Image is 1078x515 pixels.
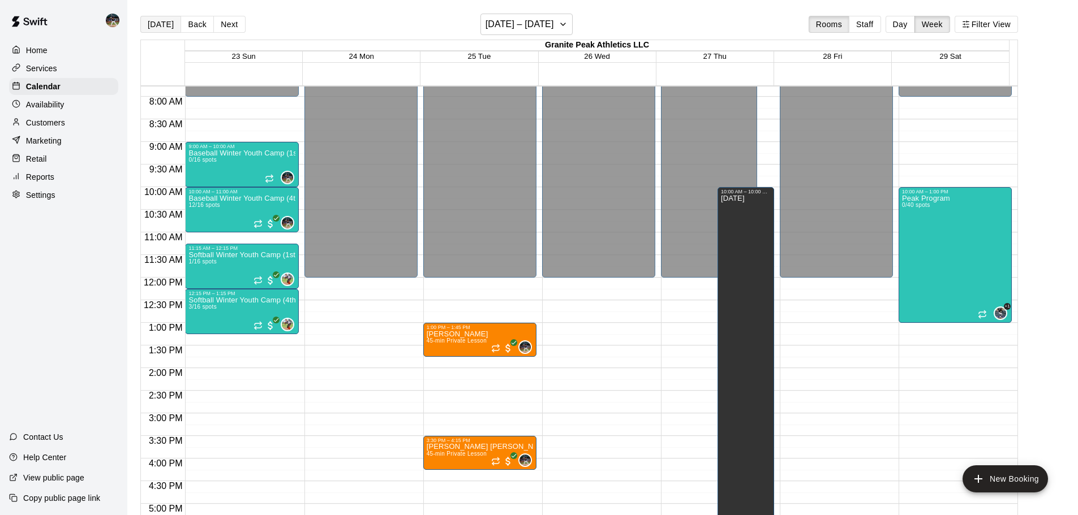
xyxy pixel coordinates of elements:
[703,52,727,60] button: 27 Thu
[886,16,915,33] button: Day
[141,187,186,197] span: 10:00 AM
[849,16,881,33] button: Staff
[141,210,186,219] span: 10:30 AM
[185,40,1009,51] div: Granite Peak Athletics LLC
[285,318,294,331] span: Casey Peck
[26,153,47,165] p: Retail
[265,174,274,183] span: Recurring event
[963,465,1048,492] button: add
[104,9,127,32] div: Nolan Gilbert
[519,341,531,353] img: Nolan Gilbert
[519,455,531,466] img: Nolan Gilbert
[978,310,987,319] span: Recurring event
[282,319,293,330] img: Casey Peck
[423,323,536,357] div: 1:00 PM – 1:45 PM: Brady Perlinski
[9,187,118,204] a: Settings
[213,16,245,33] button: Next
[188,304,216,310] span: 3/16 spots filled
[188,144,295,149] div: 9:00 AM – 10:00 AM
[523,340,532,354] span: Nolan Gilbert
[899,187,1012,323] div: 10:00 AM – 1:00 PM: Peak Program
[23,492,100,504] p: Copy public page link
[26,45,48,56] p: Home
[26,81,61,92] p: Calendar
[188,245,295,251] div: 11:15 AM – 12:15 PM
[995,308,1006,319] img: Cy Miller
[9,132,118,149] a: Marketing
[181,16,214,33] button: Back
[349,52,374,60] button: 24 Mon
[147,119,186,129] span: 8:30 AM
[486,16,554,32] h6: [DATE] – [DATE]
[146,458,186,468] span: 4:00 PM
[994,306,1007,320] div: Cy Miller
[147,97,186,106] span: 8:00 AM
[23,452,66,463] p: Help Center
[26,63,57,74] p: Services
[518,340,532,354] div: Nolan Gilbert
[9,42,118,59] div: Home
[285,216,294,230] span: Nolan Gilbert
[146,323,186,332] span: 1:00 PM
[285,272,294,286] span: Casey Peck
[265,218,276,230] span: All customers have paid
[106,14,119,27] img: Nolan Gilbert
[254,321,263,330] span: Recurring event
[503,343,514,354] span: All customers have paid
[254,276,263,285] span: Recurring event
[281,216,294,230] div: Nolan Gilbert
[146,436,186,445] span: 3:30 PM
[141,278,185,287] span: 12:00 PM
[9,96,118,113] a: Availability
[523,453,532,467] span: Nolan Gilbert
[188,202,220,208] span: 12/16 spots filled
[9,78,118,95] a: Calendar
[282,172,293,183] img: Nolan Gilbert
[265,320,276,331] span: All customers have paid
[146,391,186,400] span: 2:30 PM
[282,217,293,228] img: Nolan Gilbert
[939,52,961,60] button: 29 Sat
[146,504,186,513] span: 5:00 PM
[9,150,118,167] div: Retail
[188,157,216,163] span: 0/16 spots filled
[518,453,532,467] div: Nolan Gilbert
[281,318,294,331] div: Casey Peck
[503,456,514,467] span: All customers have paid
[185,142,298,187] div: 9:00 AM – 10:00 AM: Baseball Winter Youth Camp (1st - 3rd Grade)
[998,306,1007,320] span: Cy Miller & 1 other
[281,171,294,184] div: Nolan Gilbert
[147,165,186,174] span: 9:30 AM
[809,16,849,33] button: Rooms
[9,114,118,131] a: Customers
[141,232,186,242] span: 11:00 AM
[468,52,491,60] span: 25 Tue
[914,16,950,33] button: Week
[140,16,181,33] button: [DATE]
[427,438,533,443] div: 3:30 PM – 4:15 PM
[146,368,186,378] span: 2:00 PM
[146,413,186,423] span: 3:00 PM
[188,291,295,296] div: 12:15 PM – 1:15 PM
[9,60,118,77] a: Services
[423,436,536,470] div: 3:30 PM – 4:15 PM: Deagan Solan
[427,451,487,457] span: 45-min Private Lesson
[823,52,842,60] button: 28 Fri
[480,14,573,35] button: [DATE] – [DATE]
[185,244,298,289] div: 11:15 AM – 12:15 PM: Softball Winter Youth Camp (1st - 3rd Grade)
[26,135,62,146] p: Marketing
[902,202,930,208] span: 0/40 spots filled
[147,142,186,152] span: 9:00 AM
[146,481,186,491] span: 4:30 PM
[254,219,263,228] span: Recurring event
[9,168,118,185] a: Reports
[26,189,55,201] p: Settings
[281,272,294,286] div: Casey Peck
